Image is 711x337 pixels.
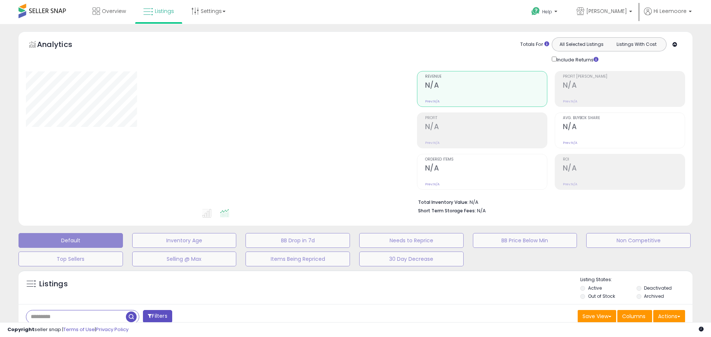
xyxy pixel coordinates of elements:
b: Short Term Storage Fees: [418,208,476,214]
button: Non Competitive [586,233,691,248]
div: seller snap | | [7,326,128,333]
button: Top Sellers [19,252,123,266]
h2: N/A [425,81,547,91]
button: Listings With Cost [609,40,664,49]
button: All Selected Listings [554,40,609,49]
span: N/A [477,207,486,214]
button: BB Drop in 7d [246,233,350,248]
h2: N/A [563,122,685,132]
h2: N/A [563,81,685,91]
a: Help [525,1,565,24]
div: Include Returns [546,55,607,64]
button: Default [19,233,123,248]
span: ROI [563,158,685,162]
small: Prev: N/A [563,99,577,104]
span: Avg. Buybox Share [563,116,685,120]
button: Inventory Age [132,233,237,248]
small: Prev: N/A [563,141,577,145]
span: Hi Leemoore [654,7,687,15]
small: Prev: N/A [425,99,440,104]
span: Ordered Items [425,158,547,162]
button: Needs to Reprice [359,233,464,248]
span: Revenue [425,75,547,79]
span: [PERSON_NAME] [586,7,627,15]
span: Help [542,9,552,15]
span: Profit [425,116,547,120]
a: Hi Leemoore [644,7,692,24]
strong: Copyright [7,326,34,333]
li: N/A [418,197,680,206]
button: BB Price Below Min [473,233,577,248]
h5: Analytics [37,39,87,51]
small: Prev: N/A [425,182,440,186]
button: 30 Day Decrease [359,252,464,266]
button: Selling @ Max [132,252,237,266]
b: Total Inventory Value: [418,199,468,205]
button: Items Being Repriced [246,252,350,266]
div: Totals For [520,41,549,48]
span: Overview [102,7,126,15]
h2: N/A [425,164,547,174]
span: Listings [155,7,174,15]
h2: N/A [425,122,547,132]
small: Prev: N/A [563,182,577,186]
small: Prev: N/A [425,141,440,145]
span: Profit [PERSON_NAME] [563,75,685,79]
h2: N/A [563,164,685,174]
i: Get Help [531,7,540,16]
